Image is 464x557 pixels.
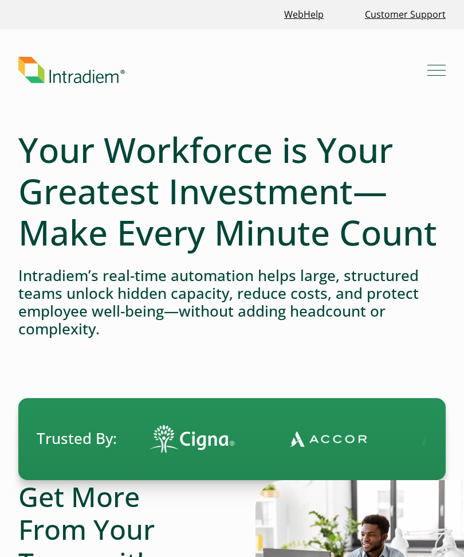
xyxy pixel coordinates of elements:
a: Link opens in a new window [280,2,328,27]
button: Mobile Navigation Button [427,61,446,79]
a: Link to homepage of Intradiem [18,57,427,83]
h4: Intradiem’s real-time automation helps large, structured teams unlock hidden capacity, reduce cos... [18,267,446,338]
span: Trusted By: [37,428,117,449]
img: Intradiem [18,57,125,83]
h1: Your Workforce is Your Greatest Investment—Make Every Minute Count [18,129,446,253]
a: Customer Support [360,2,450,27]
img: Contact Center Automation Accor Logo [280,430,357,447]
